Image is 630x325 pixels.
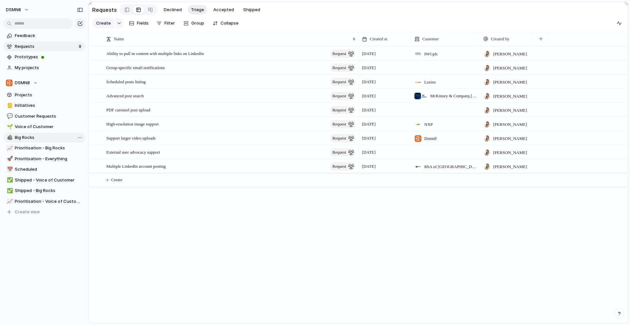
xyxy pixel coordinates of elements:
[3,63,85,73] a: My projects
[424,51,438,57] span: IWGplc
[362,163,376,170] span: [DATE]
[220,20,239,27] span: Collapse
[332,63,346,72] span: request
[3,175,85,185] a: ✅Shipped - Voice of Customer
[332,162,346,171] span: request
[332,148,346,157] span: request
[210,18,241,29] button: Collapse
[3,207,85,217] button: Create view
[332,91,346,101] span: request
[330,120,356,128] button: request
[15,32,83,39] span: Feedback
[92,18,114,29] button: Create
[422,36,439,42] span: Customer
[7,123,11,131] div: 🌱
[424,135,437,142] span: Dsmn8
[332,49,346,58] span: request
[210,5,237,15] button: Accepted
[106,64,165,71] span: Group-specific email notifications
[330,49,356,58] button: request
[188,5,207,15] button: Triage
[15,209,40,215] span: Create view
[362,107,376,113] span: [DATE]
[3,101,85,110] a: 📒Initiatives
[362,121,376,127] span: [DATE]
[106,78,146,85] span: Scheduled posts listing
[362,65,376,71] span: [DATE]
[424,79,436,86] span: Lorien
[15,177,83,183] span: Shipped - Voice of Customer
[6,187,12,194] button: ✅
[493,149,527,156] span: [PERSON_NAME]
[330,78,356,86] button: request
[330,64,356,72] button: request
[330,106,356,114] button: request
[213,7,234,13] span: Accepted
[3,133,85,143] a: 🪨Big Rocks
[106,92,144,99] span: Advanced post search
[493,93,527,100] span: [PERSON_NAME]
[3,31,85,41] a: Feedback
[330,148,356,157] button: request
[493,79,527,86] span: [PERSON_NAME]
[493,121,527,128] span: [PERSON_NAME]
[164,7,182,13] span: Declined
[3,154,85,164] a: 🚀Prioritisation - Everything
[424,121,433,128] span: NXP
[191,7,204,13] span: Triage
[15,102,83,109] span: Initiatives
[362,135,376,142] span: [DATE]
[154,18,178,29] button: Filter
[3,164,85,174] a: 📅Scheduled
[6,7,21,13] span: DSMN8
[160,5,185,15] button: Declined
[6,156,12,162] button: 🚀
[6,198,12,205] button: 📈
[106,106,150,113] span: PDF carousel post upload
[3,197,85,206] div: 📈Prioritisation - Voice of Customer
[3,122,85,132] a: 🌱Voice of Customer
[7,176,11,184] div: ✅
[126,18,151,29] button: Fields
[424,163,477,170] span: RbA of [GEOGRAPHIC_DATA]
[332,120,346,129] span: request
[96,20,111,27] span: Create
[106,134,156,142] span: Support larger video uploads
[430,93,477,99] span: McKinsey & Company , [PERSON_NAME]
[240,5,263,15] button: Shipped
[362,79,376,85] span: [DATE]
[362,50,376,57] span: [DATE]
[493,135,527,142] span: [PERSON_NAME]
[332,77,346,86] span: request
[106,162,166,170] span: Multiple LinkedIn account posting
[164,20,175,27] span: Filter
[106,49,204,57] span: Ability to pull in content with multiple links on LinkedIn
[15,156,83,162] span: Prioritisation - Everything
[7,166,11,173] div: 📅
[15,92,83,98] span: Projects
[106,120,159,127] span: High-resolution image support
[114,36,124,42] span: Name
[191,20,204,27] span: Group
[3,52,85,62] a: Prototypes
[15,54,83,60] span: Prototypes
[330,162,356,171] button: request
[3,186,85,196] a: ✅Shipped - Big Rocks
[330,92,356,100] button: request
[3,111,85,121] a: 💬Customer Requests
[7,102,11,109] div: 📒
[3,143,85,153] a: 📈Prioritisation - Big Rocks
[6,134,12,141] button: 🪨
[7,112,11,120] div: 💬
[362,149,376,156] span: [DATE]
[493,107,527,114] span: [PERSON_NAME]
[493,163,527,170] span: [PERSON_NAME]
